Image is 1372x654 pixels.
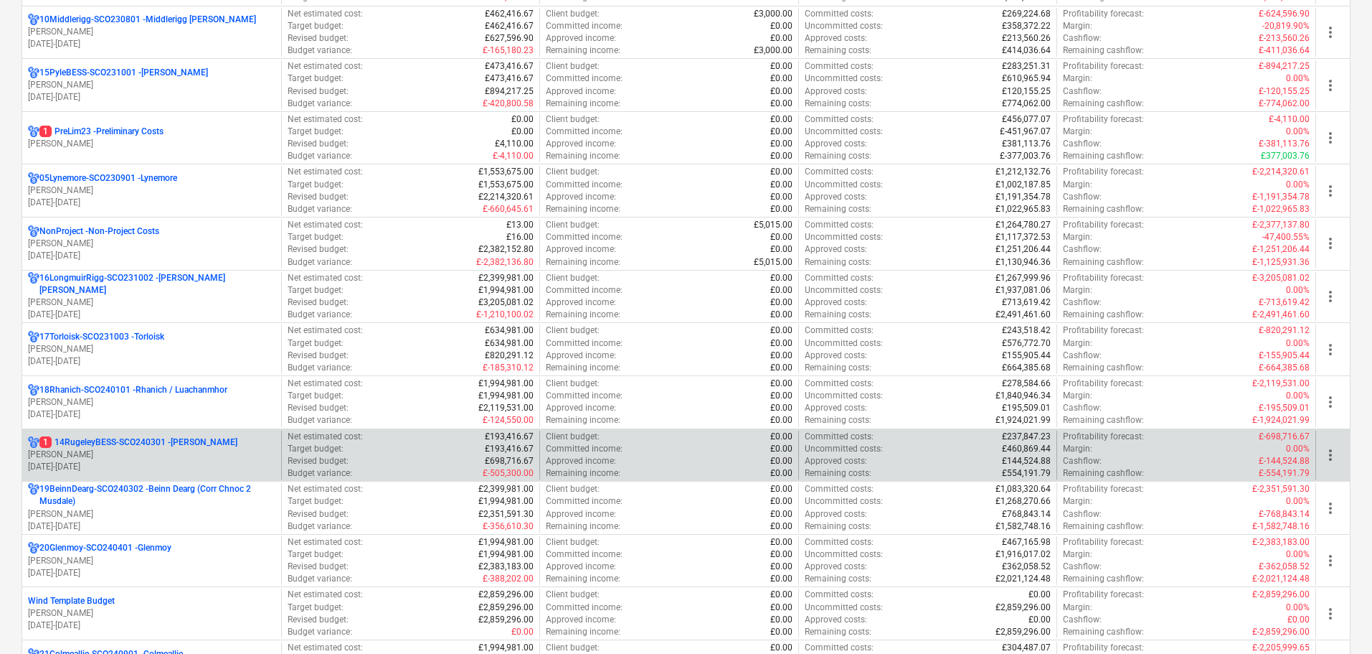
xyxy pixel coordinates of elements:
p: Target budget : [288,231,344,243]
p: £-213,560.26 [1259,32,1310,45]
p: £-820,291.12 [1259,324,1310,337]
p: £3,000.00 [754,45,793,57]
p: Remaining costs : [805,256,871,268]
p: Client budget : [546,113,600,126]
p: £-1,022,965.83 [1252,203,1310,215]
p: £1,130,946.36 [995,256,1051,268]
p: £1,264,780.27 [995,219,1051,231]
div: Project has multi currencies enabled [28,272,39,296]
p: £-165,180.23 [483,45,534,57]
p: [PERSON_NAME] [28,79,275,91]
p: £576,772.70 [1002,337,1051,350]
div: Project has multi currencies enabled [28,542,39,554]
p: Remaining cashflow : [1063,203,1144,215]
p: £-2,214,320.61 [1252,166,1310,178]
p: 15PyleBESS-SCO231001 - [PERSON_NAME] [39,67,208,79]
p: £0.00 [770,296,793,309]
p: [DATE] - [DATE] [28,250,275,262]
p: £462,416.67 [485,8,534,20]
p: 0.00% [1286,284,1310,296]
p: £-894,217.25 [1259,60,1310,73]
p: Committed costs : [805,166,874,178]
p: £0.00 [770,231,793,243]
p: £-451,967.07 [1000,126,1051,138]
div: Project has multi currencies enabled [28,126,39,138]
p: Margin : [1063,337,1092,350]
p: £-1,210,100.02 [476,309,534,321]
span: 1 [39,436,52,448]
p: £4,110.00 [495,138,534,150]
p: Committed income : [546,231,623,243]
p: 0.00% [1286,337,1310,350]
p: £0.00 [770,284,793,296]
p: 18Rhanich-SCO240101 - Rhanich / Luachanmhor [39,384,227,396]
p: £1,212,132.76 [995,166,1051,178]
p: Remaining income : [546,45,620,57]
span: more_vert [1322,129,1339,146]
p: £358,372.22 [1002,20,1051,32]
p: £1,994,981.00 [478,284,534,296]
p: £0.00 [770,203,793,215]
p: £-1,191,354.78 [1252,191,1310,203]
p: Cashflow : [1063,32,1102,45]
p: £0.00 [770,85,793,98]
p: £456,077.07 [1002,113,1051,126]
p: Profitability forecast : [1063,113,1144,126]
p: Approved income : [546,191,616,203]
p: Committed costs : [805,219,874,231]
p: Budget variance : [288,150,352,162]
p: Budget variance : [288,98,352,110]
p: Budget variance : [288,256,352,268]
p: £0.00 [770,126,793,138]
p: Budget variance : [288,309,352,321]
p: £473,416.67 [485,73,534,85]
p: £0.00 [770,272,793,284]
div: 19BeinnDearg-SCO240302 -Beinn Dearg (Corr Chnoc 2 Musdale)[PERSON_NAME][DATE]-[DATE] [28,483,275,533]
p: Client budget : [546,378,600,390]
p: Net estimated cost : [288,219,363,231]
p: £2,491,461.60 [995,309,1051,321]
p: Remaining cashflow : [1063,309,1144,321]
span: more_vert [1322,182,1339,200]
span: more_vert [1322,447,1339,464]
p: 19BeinnDearg-SCO240302 - Beinn Dearg (Corr Chnoc 2 Musdale) [39,483,275,508]
p: Budget variance : [288,203,352,215]
span: more_vert [1322,77,1339,94]
span: more_vert [1322,500,1339,517]
p: £0.00 [770,138,793,150]
p: [DATE] - [DATE] [28,197,275,209]
div: 10Middlerigg-SCO230801 -Middlerigg [PERSON_NAME][PERSON_NAME][DATE]-[DATE] [28,14,275,50]
div: NonProject -Non-Project Costs[PERSON_NAME][DATE]-[DATE] [28,225,275,262]
p: £-411,036.64 [1259,45,1310,57]
span: 1 [39,126,52,137]
p: [DATE] - [DATE] [28,461,275,473]
p: Approved income : [546,296,616,309]
p: Remaining costs : [805,45,871,57]
p: [DATE] - [DATE] [28,408,275,421]
p: Margin : [1063,231,1092,243]
p: Approved costs : [805,85,867,98]
p: Revised budget : [288,243,349,256]
p: Target budget : [288,179,344,191]
div: Project has multi currencies enabled [28,331,39,343]
p: Client budget : [546,272,600,284]
p: Uncommitted costs : [805,179,883,191]
p: Committed income : [546,20,623,32]
p: £0.00 [770,243,793,256]
p: Net estimated cost : [288,8,363,20]
p: Net estimated cost : [288,378,363,390]
p: [PERSON_NAME] [28,555,275,567]
p: Client budget : [546,219,600,231]
p: [PERSON_NAME] [28,343,275,355]
p: £16.00 [506,231,534,243]
p: Target budget : [288,126,344,138]
p: Committed costs : [805,272,874,284]
p: Target budget : [288,73,344,85]
p: £774,062.00 [1002,98,1051,110]
p: £-4,110.00 [493,150,534,162]
p: £0.00 [770,350,793,362]
p: [PERSON_NAME] [28,138,275,150]
p: Approved costs : [805,350,867,362]
p: Target budget : [288,20,344,32]
p: £1,994,981.00 [478,378,534,390]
